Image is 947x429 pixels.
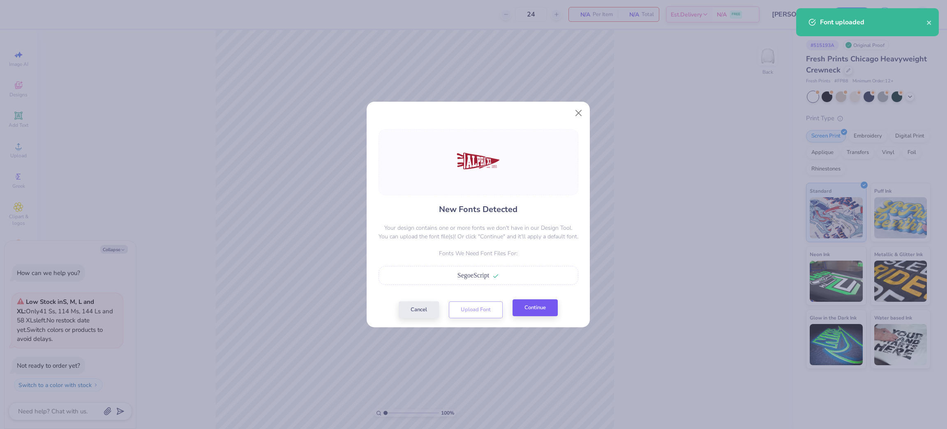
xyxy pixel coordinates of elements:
button: Close [571,105,587,121]
button: Cancel [399,301,439,318]
span: SegoeScript [457,272,489,279]
p: Fonts We Need Font Files For: [379,249,578,258]
button: close [926,17,932,27]
h4: New Fonts Detected [439,203,517,215]
p: Your design contains one or more fonts we don't have in our Design Tool. You can upload the font ... [379,224,578,241]
button: Continue [513,299,558,316]
div: Font uploaded [820,17,926,27]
